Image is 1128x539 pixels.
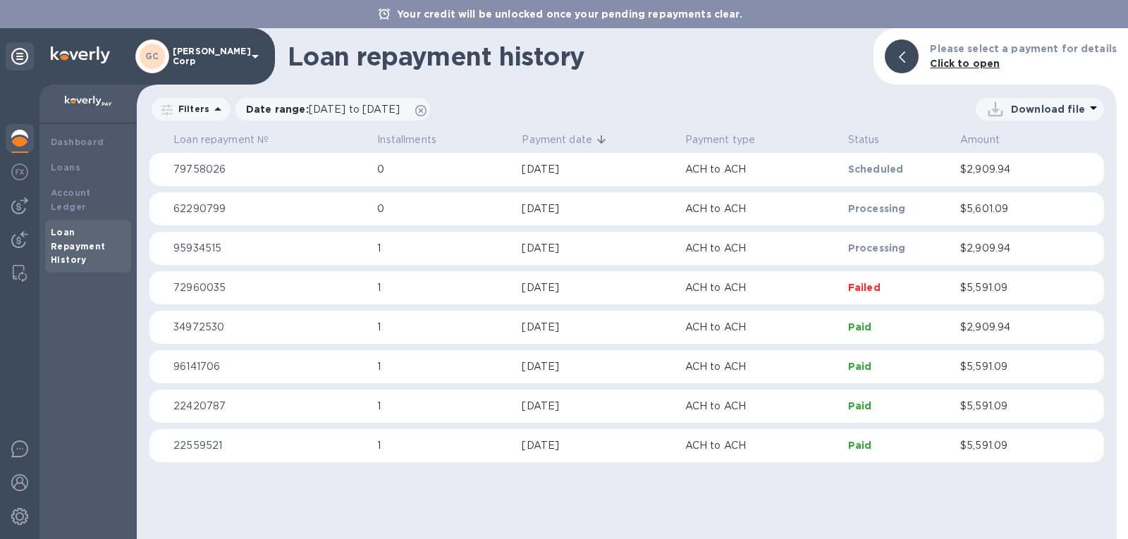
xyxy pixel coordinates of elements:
[522,202,673,216] div: [DATE]
[848,359,949,373] p: Paid
[235,98,430,120] div: Date range:[DATE] to [DATE]
[930,58,1000,69] b: Click to open
[685,241,837,256] p: ACH to ACH
[848,241,949,255] p: Processing
[848,162,949,176] p: Scheduled
[173,320,366,335] p: 34972530
[848,438,949,452] p: Paid
[173,132,287,147] span: Loan repayment №
[377,202,510,216] p: 0
[173,103,209,115] p: Filters
[960,162,1062,177] p: $2,909.94
[173,399,366,414] p: 22420787
[145,51,159,61] b: GC
[522,132,592,147] p: Payment date
[685,132,756,147] p: Payment type
[685,399,837,414] p: ACH to ACH
[377,132,436,147] p: Installments
[377,162,510,177] p: 0
[173,132,269,147] p: Loan repayment №
[522,280,673,295] div: [DATE]
[848,280,949,295] p: Failed
[848,202,949,216] p: Processing
[848,320,949,334] p: Paid
[377,320,510,335] p: 1
[960,359,1062,374] p: $5,591.09
[522,399,673,414] div: [DATE]
[685,162,837,177] p: ACH to ACH
[685,438,837,453] p: ACH to ACH
[930,43,1117,54] b: Please select a payment for details
[522,438,673,453] div: [DATE]
[685,359,837,374] p: ACH to ACH
[522,320,673,335] div: [DATE]
[377,132,455,147] span: Installments
[1011,102,1085,116] p: Download file
[309,104,400,115] span: [DATE] to [DATE]
[377,438,510,453] p: 1
[173,438,366,453] p: 22559521
[397,8,742,20] b: Your credit will be unlocked once your pending repayments clear.
[377,399,510,414] p: 1
[960,132,1018,147] span: Amount
[960,280,1062,295] p: $5,591.09
[11,163,28,180] img: Foreign exchange
[51,137,104,147] b: Dashboard
[960,320,1062,335] p: $2,909.94
[173,241,366,256] p: 95934515
[685,280,837,295] p: ACH to ACH
[685,132,774,147] span: Payment type
[51,227,106,266] b: Loan Repayment History
[377,359,510,374] p: 1
[51,162,80,173] b: Loans
[173,202,366,216] p: 62290799
[377,280,510,295] p: 1
[685,202,837,216] p: ACH to ACH
[848,132,898,147] span: Status
[173,359,366,374] p: 96141706
[522,241,673,256] div: [DATE]
[848,132,880,147] p: Status
[51,187,91,212] b: Account Ledger
[522,132,611,147] span: Payment date
[51,47,110,63] img: Logo
[685,320,837,335] p: ACH to ACH
[960,132,1000,147] p: Amount
[173,162,366,177] p: 79758026
[522,162,673,177] div: [DATE]
[960,399,1062,414] p: $5,591.09
[173,47,243,66] p: [PERSON_NAME] Corp
[288,42,862,71] h1: Loan repayment history
[960,241,1062,256] p: $2,909.94
[377,241,510,256] p: 1
[848,399,949,413] p: Paid
[960,438,1062,453] p: $5,591.09
[6,42,34,70] div: Unpin categories
[960,202,1062,216] p: $5,601.09
[173,280,366,295] p: 72960035
[522,359,673,374] div: [DATE]
[246,102,407,116] p: Date range :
